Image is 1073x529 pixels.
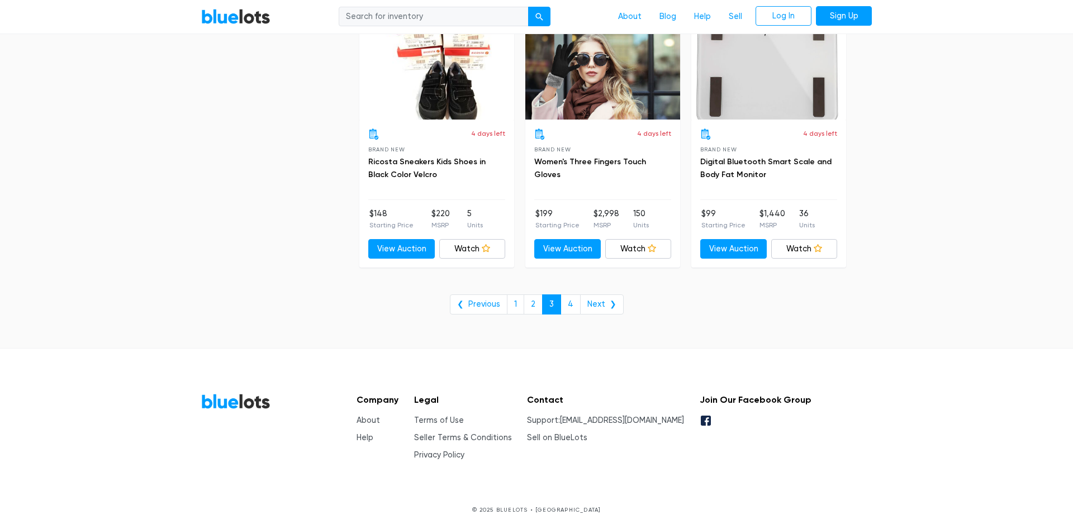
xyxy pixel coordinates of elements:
[524,294,543,314] a: 2
[471,128,505,139] p: 4 days left
[527,433,587,442] a: Sell on BlueLots
[609,6,651,27] a: About
[359,2,514,120] a: Live Auction 0 bids
[507,294,524,314] a: 1
[534,157,646,180] a: Women's Three Fingers Touch Gloves
[414,394,512,405] h5: Legal
[368,239,435,259] a: View Auction
[685,6,720,27] a: Help
[759,220,785,230] p: MSRP
[414,433,512,442] a: Seller Terms & Conditions
[527,394,684,405] h5: Contact
[651,6,685,27] a: Blog
[431,208,450,230] li: $220
[799,220,815,230] p: Units
[467,208,483,230] li: 5
[700,157,832,180] a: Digital Bluetooth Smart Scale and Body Fat Monitor
[535,208,580,230] li: $199
[720,6,751,27] a: Sell
[431,220,450,230] p: MSRP
[414,416,464,425] a: Terms of Use
[759,208,785,230] li: $1,440
[700,394,811,405] h5: Join Our Facebook Group
[771,239,838,259] a: Watch
[439,239,506,259] a: Watch
[816,6,872,26] a: Sign Up
[201,506,872,514] p: © 2025 BLUELOTS • [GEOGRAPHIC_DATA]
[339,7,529,27] input: Search for inventory
[691,2,846,120] a: Live Auction 0 bids
[357,416,380,425] a: About
[369,208,414,230] li: $148
[527,414,684,427] li: Support:
[605,239,672,259] a: Watch
[560,416,684,425] a: [EMAIL_ADDRESS][DOMAIN_NAME]
[201,393,270,409] a: BlueLots
[561,294,581,314] a: 4
[357,433,373,442] a: Help
[756,6,811,26] a: Log In
[594,208,619,230] li: $2,998
[701,220,746,230] p: Starting Price
[414,450,464,460] a: Privacy Policy
[542,294,561,314] a: 3
[368,146,405,152] span: Brand New
[700,146,737,152] span: Brand New
[633,220,649,230] p: Units
[534,239,601,259] a: View Auction
[467,220,483,230] p: Units
[580,294,624,314] a: Next ❯
[535,220,580,230] p: Starting Price
[534,146,571,152] span: Brand New
[701,208,746,230] li: $99
[594,220,619,230] p: MSRP
[369,220,414,230] p: Starting Price
[799,208,815,230] li: 36
[368,157,486,180] a: Ricosta Sneakers Kids Shoes in Black Color Velcro
[525,2,680,120] a: Live Auction 0 bids
[633,208,649,230] li: 150
[357,394,398,405] h5: Company
[700,239,767,259] a: View Auction
[201,8,270,25] a: BlueLots
[637,128,671,139] p: 4 days left
[803,128,837,139] p: 4 days left
[450,294,507,314] a: ❮ Previous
